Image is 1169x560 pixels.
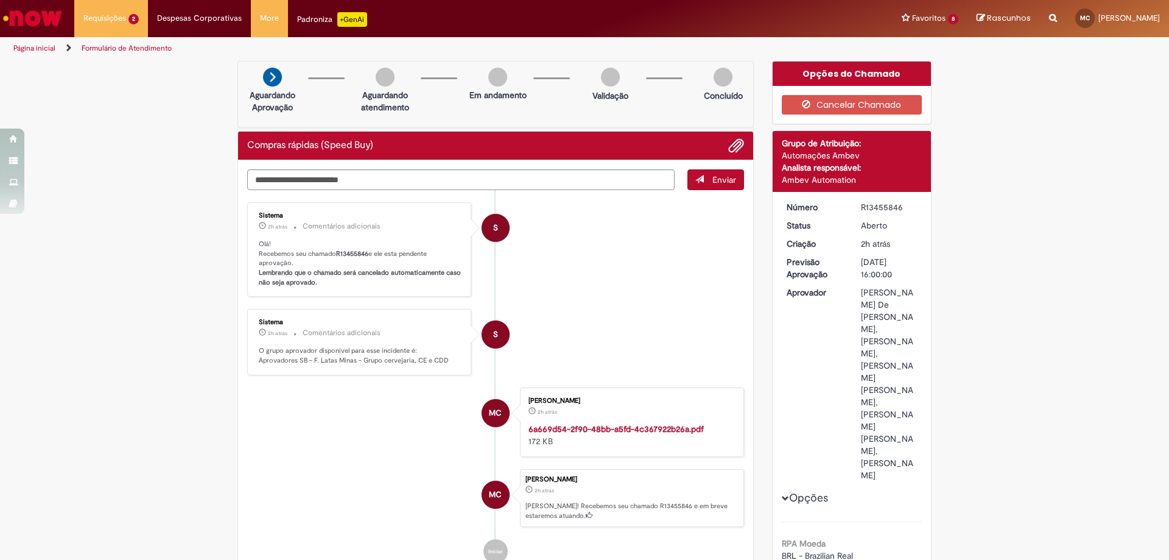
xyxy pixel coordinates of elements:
a: 6a669d54-2f90-48bb-a5fd-4c367922b26a.pdf [528,424,704,434]
div: [PERSON_NAME] [525,476,737,483]
button: Enviar [687,169,744,190]
div: Sistema [259,319,462,326]
small: Comentários adicionais [303,221,381,232]
div: System [482,321,510,349]
img: img-circle-grey.png [714,68,732,87]
span: 2h atrás [268,223,287,230]
p: Aguardando Aprovação [243,89,302,113]
div: Opções do Chamado [773,62,932,86]
div: Grupo de Atribuição: [782,137,922,149]
div: 28/08/2025 08:46:34 [861,238,918,250]
div: Automações Ambev [782,149,922,161]
button: Adicionar anexos [728,138,744,154]
dt: Número [778,201,852,213]
a: Formulário de Atendimento [82,43,172,53]
span: Enviar [712,174,736,185]
div: 172 KB [528,423,731,447]
dt: Aprovador [778,286,852,299]
span: Requisições [83,12,126,24]
div: R13455846 [861,201,918,213]
p: +GenAi [337,12,367,27]
div: MariaEliza Costa [482,399,510,427]
div: [PERSON_NAME] [528,397,731,405]
div: MariaEliza Costa [482,481,510,509]
span: Favoritos [912,12,946,24]
span: 2h atrás [268,330,287,337]
div: [DATE] 16:00:00 [861,256,918,280]
img: img-circle-grey.png [376,68,395,87]
b: Lembrando que o chamado será cancelado automaticamente caso não seja aprovado. [259,268,463,287]
span: 2 [128,14,139,24]
a: Página inicial [13,43,55,53]
time: 28/08/2025 08:46:32 [538,408,557,416]
span: 8 [948,14,958,24]
b: R13455846 [336,249,368,258]
textarea: Digite sua mensagem aqui... [247,169,675,190]
span: S [493,320,498,349]
div: [PERSON_NAME] De [PERSON_NAME], [PERSON_NAME], [PERSON_NAME] [PERSON_NAME], [PERSON_NAME] [PERSON... [861,286,918,481]
p: [PERSON_NAME]! Recebemos seu chamado R13455846 e em breve estaremos atuando. [525,502,737,520]
time: 28/08/2025 08:46:34 [535,487,554,494]
div: System [482,214,510,242]
small: Comentários adicionais [303,328,381,338]
img: img-circle-grey.png [488,68,507,87]
img: ServiceNow [1,6,64,30]
div: Padroniza [297,12,367,27]
h2: Compras rápidas (Speed Buy) Histórico de tíquete [247,140,373,151]
span: 2h atrás [538,408,557,416]
span: Rascunhos [987,12,1031,24]
b: RPA Moeda [782,538,826,549]
span: 2h atrás [861,238,890,249]
span: MC [489,399,502,428]
button: Cancelar Chamado [782,95,922,115]
li: MariaEliza Costa [247,469,744,528]
p: Em andamento [469,89,527,101]
span: MC [489,480,502,509]
time: 28/08/2025 08:46:47 [268,223,287,230]
div: Ambev Automation [782,174,922,186]
span: More [260,12,279,24]
span: S [493,213,498,243]
p: Aguardando atendimento [356,89,415,113]
span: Despesas Corporativas [157,12,242,24]
span: 2h atrás [535,487,554,494]
div: Analista responsável: [782,161,922,174]
div: Sistema [259,212,462,219]
img: arrow-next.png [263,68,282,87]
p: O grupo aprovador disponível para esse incidente é: Aprovadores SB - F. Latas Minas - Grupo cerve... [259,346,462,365]
p: Concluído [704,90,743,102]
ul: Trilhas de página [9,37,770,60]
div: Aberto [861,219,918,232]
dt: Previsão Aprovação [778,256,852,280]
span: [PERSON_NAME] [1098,13,1160,23]
p: Olá! Recebemos seu chamado e ele esta pendente aprovação. [259,239,462,288]
a: Rascunhos [977,13,1031,24]
dt: Criação [778,238,852,250]
p: Validação [592,90,628,102]
time: 28/08/2025 08:46:42 [268,330,287,337]
dt: Status [778,219,852,232]
img: img-circle-grey.png [601,68,620,87]
span: MC [1080,14,1090,22]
